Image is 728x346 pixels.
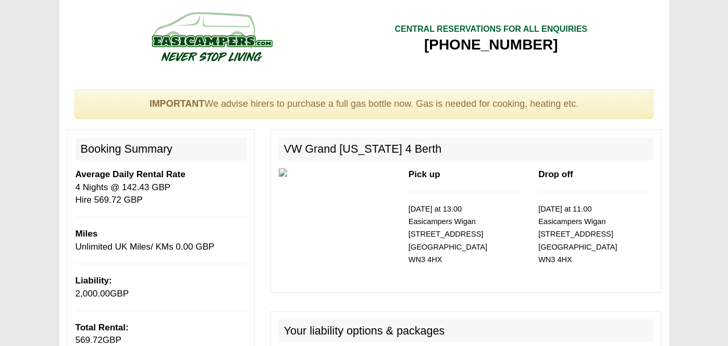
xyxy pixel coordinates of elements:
[76,229,98,239] b: Miles
[538,205,617,264] small: [DATE] at 11.00 Easicampers Wigan [STREET_ADDRESS] [GEOGRAPHIC_DATA] WN3 4HX
[76,276,112,286] b: Liability:
[113,8,311,65] img: campers-checkout-logo.png
[76,275,246,300] p: GBP
[150,98,205,109] strong: IMPORTANT
[279,319,653,342] h2: Your liability options & packages
[538,169,573,179] b: Drop off
[394,23,587,35] div: CENTRAL RESERVATIONS FOR ALL ENQUIRIES
[409,205,487,264] small: [DATE] at 13.00 Easicampers Wigan [STREET_ADDRESS] [GEOGRAPHIC_DATA] WN3 4HX
[76,335,103,345] span: 569.72
[279,168,393,177] img: 350.jpg
[279,138,653,160] h2: VW Grand [US_STATE] 4 Berth
[75,89,654,119] div: We advise hirers to purchase a full gas bottle now. Gas is needed for cooking, heating etc.
[76,138,246,160] h2: Booking Summary
[409,169,440,179] b: Pick up
[76,228,246,253] p: Unlimited UK Miles/ KMs 0.00 GBP
[394,35,587,54] div: [PHONE_NUMBER]
[76,169,186,179] b: Average Daily Rental Rate
[76,168,246,206] p: 4 Nights @ 142.43 GBP Hire 569.72 GBP
[76,289,110,299] span: 2,000.00
[76,323,129,332] b: Total Rental:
